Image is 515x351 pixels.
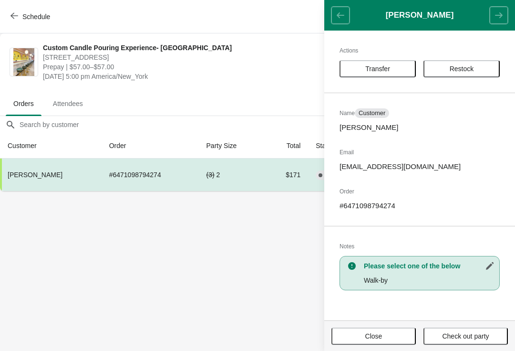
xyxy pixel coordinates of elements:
span: Customer [359,109,385,117]
p: Walk-by [364,276,494,285]
h2: Notes [340,242,500,251]
span: Orders [6,95,41,112]
p: # 6471098794274 [340,201,500,211]
td: 2 [199,159,265,191]
input: Search by customer [19,116,515,133]
th: Status [308,133,366,159]
span: [STREET_ADDRESS] [43,53,331,62]
span: Close [365,332,382,340]
p: [PERSON_NAME] [340,123,500,132]
th: Total [265,133,308,159]
h3: Please select one of the below [364,261,494,271]
span: [DATE] 5:00 pm America/New_York [43,72,331,81]
h2: Actions [340,46,500,55]
del: ( 3 ) [206,171,215,179]
td: # 6471098794274 [102,159,199,191]
span: Check out party [442,332,489,340]
span: Attendees [45,95,91,112]
h2: Name [340,108,500,118]
h2: Order [340,187,500,196]
span: Schedule [22,13,50,21]
button: Restock [423,60,500,77]
span: Prepay | $57.00–$57.00 [43,62,331,72]
span: Restock [450,65,474,73]
th: Party Size [199,133,265,159]
td: $171 [265,159,308,191]
img: Custom Candle Pouring Experience- Delray Beach [13,48,34,76]
button: Schedule [5,8,58,25]
button: Check out party [423,328,508,345]
span: [PERSON_NAME] [8,171,62,179]
button: Close [331,328,416,345]
span: Transfer [365,65,390,73]
h2: Email [340,148,500,157]
th: Order [102,133,199,159]
p: [EMAIL_ADDRESS][DOMAIN_NAME] [340,162,500,171]
span: Custom Candle Pouring Experience- [GEOGRAPHIC_DATA] [43,43,331,53]
button: Transfer [340,60,416,77]
h1: [PERSON_NAME] [350,11,490,20]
